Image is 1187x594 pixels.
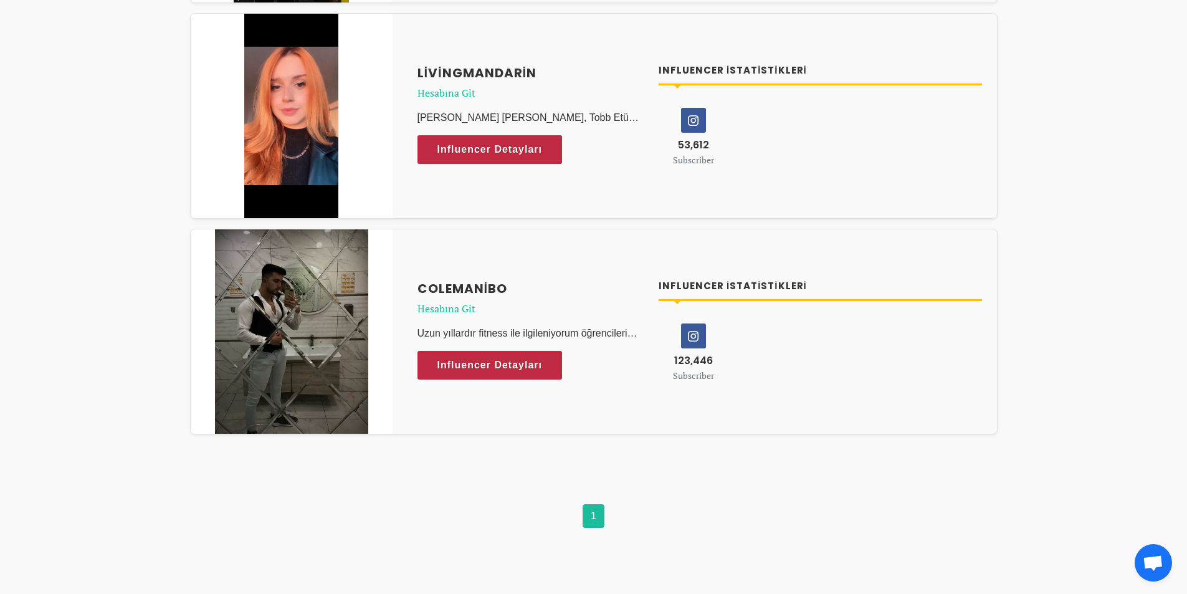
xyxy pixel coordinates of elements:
[1135,544,1172,582] div: Open chat
[659,64,982,78] h4: Influencer İstatistikleri
[678,138,709,152] span: 53,612
[659,279,982,294] h4: Influencer İstatistikleri
[417,351,563,380] a: Influencer Detayları
[673,370,714,381] small: Subscriber
[583,504,604,528] a: 1
[674,353,713,368] span: 123,446
[417,326,644,341] p: Uzun yıllardır fitness ile ilgileniyorum öğrencilerim ve sponsorum var [PERSON_NAME] ve reklamlar...
[417,279,644,298] a: colemanibo
[417,301,644,316] span: Hesabına Git
[417,85,644,100] span: Hesabına Git
[673,154,714,166] small: Subscriber
[437,356,543,375] span: Influencer Detayları
[437,140,543,159] span: Influencer Detayları
[417,110,644,125] p: [PERSON_NAME] [PERSON_NAME], Tobb Etü Psikoloji mezunuyum. Bu instagram hesabımda Fitness, sağlık...
[417,135,563,164] a: Influencer Detayları
[417,64,644,82] a: livingmandarin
